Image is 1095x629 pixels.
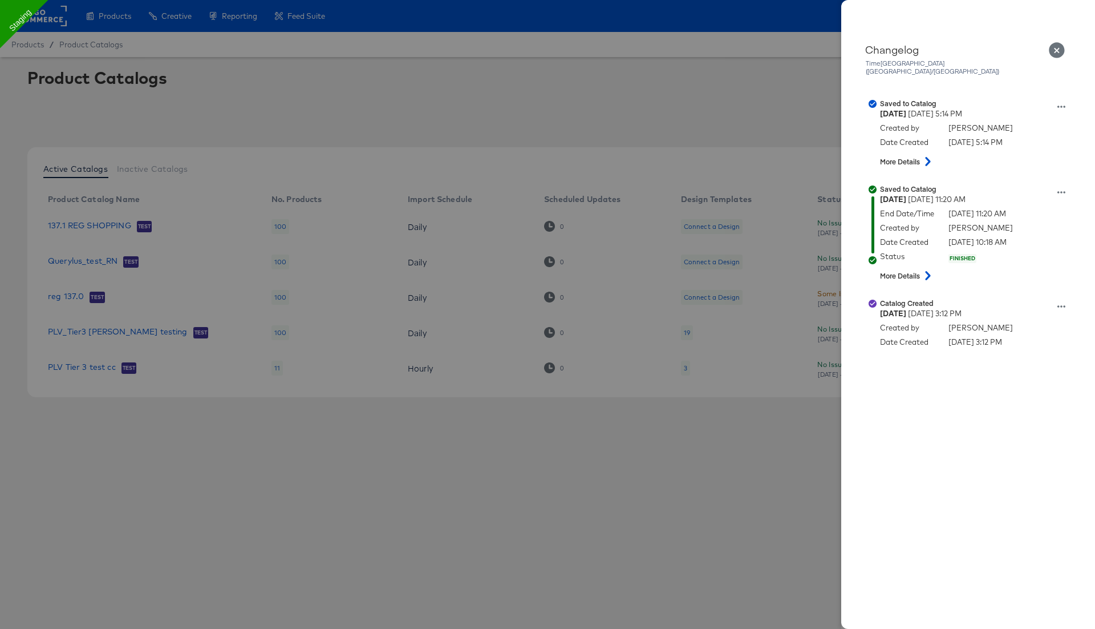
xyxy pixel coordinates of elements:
[880,237,937,248] div: Date Created
[880,194,1071,205] div: [DATE] 11:20 AM
[948,322,1013,333] div: [PERSON_NAME]
[880,137,937,148] div: Date Created
[865,43,1066,56] div: Changelog
[948,237,1007,248] div: [DATE] 10:18 AM
[880,99,936,108] strong: Saved to Catalog
[948,208,1006,219] div: [DATE] 11:20 AM
[880,271,920,281] strong: More Details
[880,123,937,134] div: Created by
[880,309,906,318] strong: [DATE]
[880,184,936,193] strong: Saved to Catalog
[880,109,906,118] strong: [DATE]
[948,123,1013,134] div: [PERSON_NAME]
[948,337,1002,348] div: [DATE] 3:12 PM
[865,59,1066,75] div: Time [GEOGRAPHIC_DATA] ([GEOGRAPHIC_DATA]/[GEOGRAPHIC_DATA])
[948,137,1003,148] div: [DATE] 5:14 PM
[880,208,937,219] div: End Date/Time
[880,251,937,262] div: Status
[880,108,1071,119] div: [DATE] 5:14 PM
[880,157,920,167] strong: More Details
[948,255,976,263] span: FINISHED
[880,299,934,308] strong: Catalog Created
[880,308,1071,319] div: [DATE] 3:12 PM
[880,337,937,348] div: Date Created
[1041,34,1073,66] button: Close
[880,223,937,233] div: Created by
[880,322,937,333] div: Created by
[880,195,906,204] strong: [DATE]
[948,223,1013,233] div: [PERSON_NAME]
